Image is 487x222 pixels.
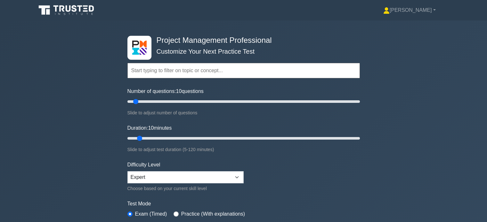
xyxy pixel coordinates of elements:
label: Practice (With explanations) [181,210,245,218]
label: Duration: minutes [127,124,172,132]
label: Test Mode [127,200,360,208]
span: 10 [148,125,154,131]
div: Slide to adjust number of questions [127,109,360,117]
input: Start typing to filter on topic or concept... [127,63,360,78]
div: Slide to adjust test duration (5-120 minutes) [127,146,360,153]
div: Choose based on your current skill level [127,185,244,192]
label: Exam (Timed) [135,210,167,218]
label: Number of questions: questions [127,88,204,95]
h4: Project Management Professional [154,36,329,45]
a: [PERSON_NAME] [368,4,451,17]
label: Difficulty Level [127,161,160,169]
span: 10 [176,88,182,94]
